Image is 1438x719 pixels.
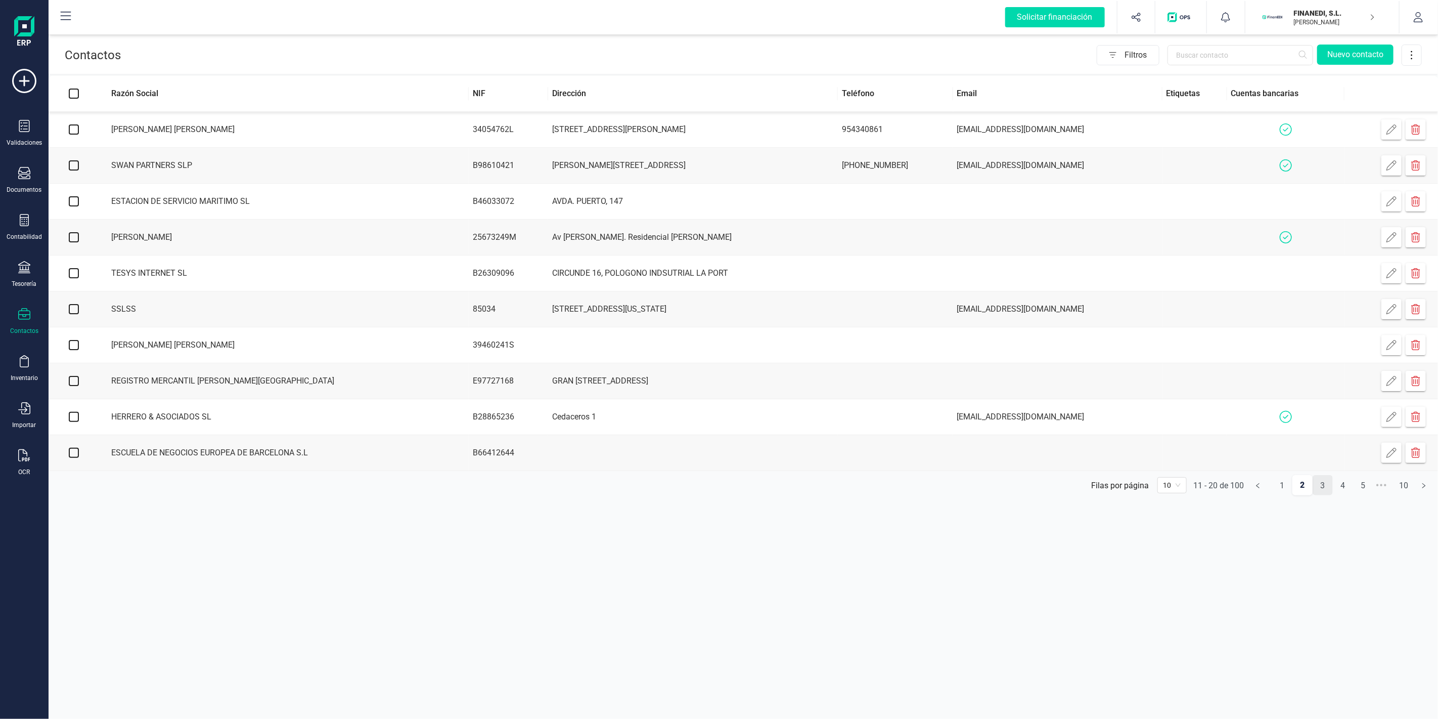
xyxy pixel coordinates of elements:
[548,363,838,399] td: GRAN [STREET_ADDRESS]
[1313,476,1332,496] a: 3
[7,186,42,194] div: Documentos
[1317,45,1394,65] button: Nuevo contacto
[469,184,549,220] td: B46033072
[469,220,549,256] td: 25673249M
[65,47,121,63] p: Contactos
[12,280,37,288] div: Tesorería
[99,327,469,363] td: [PERSON_NAME] [PERSON_NAME]
[548,148,838,184] td: [PERSON_NAME][STREET_ADDRESS]
[99,435,469,471] td: ESCUELA DE NEGOCIOS EUROPEA DE BARCELONA S.L
[1193,481,1244,490] div: 11 - 20 de 100
[548,220,838,256] td: Av [PERSON_NAME]. Residencial [PERSON_NAME]
[469,256,549,291] td: B26309096
[1227,76,1344,112] th: Cuentas bancarias
[953,399,1162,435] td: [EMAIL_ADDRESS][DOMAIN_NAME]
[469,291,549,327] td: 85034
[548,399,838,435] td: Cedaceros 1
[99,112,469,148] td: [PERSON_NAME] [PERSON_NAME]
[548,291,838,327] td: [STREET_ADDRESS][US_STATE]
[7,139,42,147] div: Validaciones
[99,76,469,112] th: Razón Social
[548,76,838,112] th: Dirección
[1272,475,1292,495] li: 1
[1294,8,1375,18] p: FINANEDI, S.L.
[1262,6,1284,28] img: FI
[1255,483,1261,489] span: left
[99,291,469,327] td: SSLSS
[19,468,30,476] div: OCR
[1394,476,1413,496] a: 10
[838,112,953,148] td: 954340861
[1162,76,1227,112] th: Etiquetas
[1257,1,1387,33] button: FIFINANEDI, S.L.[PERSON_NAME]
[1414,475,1434,491] li: Página siguiente
[99,363,469,399] td: REGISTRO MERCANTIL [PERSON_NAME][GEOGRAPHIC_DATA]
[1353,475,1373,495] li: 5
[1292,475,1313,495] a: 2
[11,374,38,382] div: Inventario
[953,148,1162,184] td: [EMAIL_ADDRESS][DOMAIN_NAME]
[1005,7,1105,27] div: Solicitar financiación
[548,256,838,291] td: CIRCUNDE 16, POLOGONO INDSUTRIAL LA PORT
[993,1,1117,33] button: Solicitar financiación
[953,112,1162,148] td: [EMAIL_ADDRESS][DOMAIN_NAME]
[548,184,838,220] td: AVDA. PUERTO, 147
[1333,476,1353,496] a: 4
[7,233,42,241] div: Contabilidad
[99,184,469,220] td: ESTACION DE SERVICIO MARITIMO SL
[1091,481,1149,490] div: Filas por página
[953,76,1162,112] th: Email
[14,16,34,49] img: Logo Finanedi
[1394,475,1414,495] li: 10
[1161,1,1200,33] button: Logo de OPS
[1294,18,1375,26] p: [PERSON_NAME]
[469,76,549,112] th: NIF
[1167,12,1194,22] img: Logo de OPS
[13,421,36,429] div: Importar
[1373,475,1389,495] span: •••
[1414,475,1434,495] button: right
[99,148,469,184] td: SWAN PARTNERS SLP
[10,327,38,335] div: Contactos
[1125,45,1159,65] span: Filtros
[469,435,549,471] td: B66412644
[838,148,953,184] td: [PHONE_NUMBER]
[1333,475,1353,495] li: 4
[1097,45,1159,65] button: Filtros
[99,399,469,435] td: HERRERO & ASOCIADOS SL
[1273,476,1292,496] a: 1
[838,76,953,112] th: Teléfono
[99,220,469,256] td: [PERSON_NAME]
[1248,475,1268,491] li: Página anterior
[469,327,549,363] td: 39460241S
[1157,477,1187,493] div: 页码
[469,399,549,435] td: B28865236
[469,363,549,399] td: E97727168
[1421,483,1427,489] span: right
[953,291,1162,327] td: [EMAIL_ADDRESS][DOMAIN_NAME]
[1248,475,1268,495] button: left
[1354,476,1373,496] a: 5
[1163,478,1181,493] span: 10
[1167,45,1313,65] input: Buscar contacto
[1373,475,1389,491] li: Avanzar 5 páginas
[1313,475,1333,495] li: 3
[469,112,549,148] td: 34054762L
[99,256,469,291] td: TESYS INTERNET SL
[548,112,838,148] td: [STREET_ADDRESS][PERSON_NAME]
[469,148,549,184] td: B98610421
